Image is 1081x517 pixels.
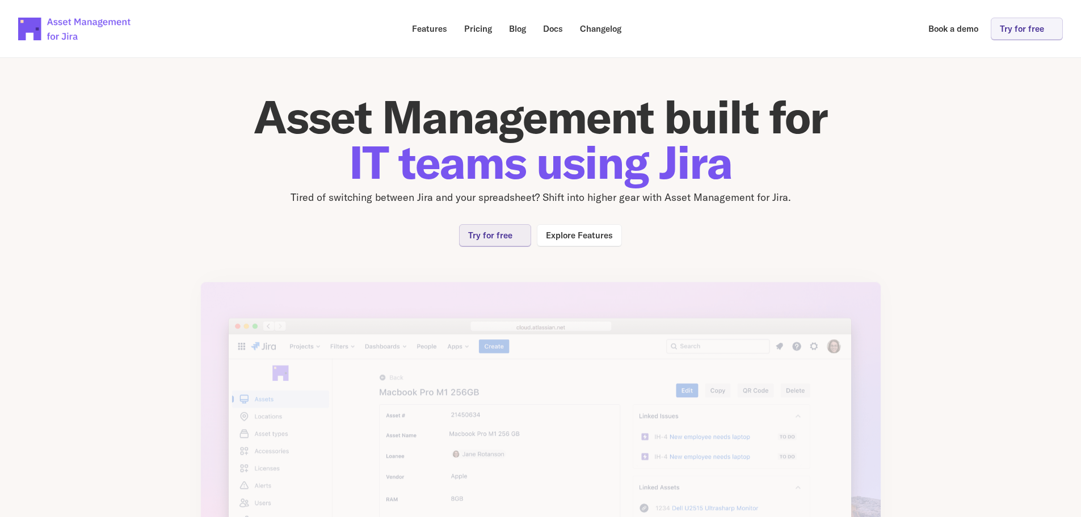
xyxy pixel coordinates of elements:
[468,231,512,239] p: Try for free
[928,24,978,33] p: Book a demo
[535,18,571,40] a: Docs
[200,190,881,206] p: Tired of switching between Jira and your spreadsheet? Shift into higher gear with Asset Managemen...
[920,18,986,40] a: Book a demo
[546,231,613,239] p: Explore Features
[991,18,1063,40] a: Try for free
[404,18,455,40] a: Features
[200,94,881,185] h1: Asset Management built for
[1000,24,1044,33] p: Try for free
[459,224,531,246] a: Try for free
[580,24,621,33] p: Changelog
[509,24,526,33] p: Blog
[537,224,622,246] a: Explore Features
[349,133,732,191] span: IT teams using Jira
[572,18,629,40] a: Changelog
[464,24,492,33] p: Pricing
[543,24,563,33] p: Docs
[501,18,534,40] a: Blog
[412,24,447,33] p: Features
[456,18,500,40] a: Pricing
